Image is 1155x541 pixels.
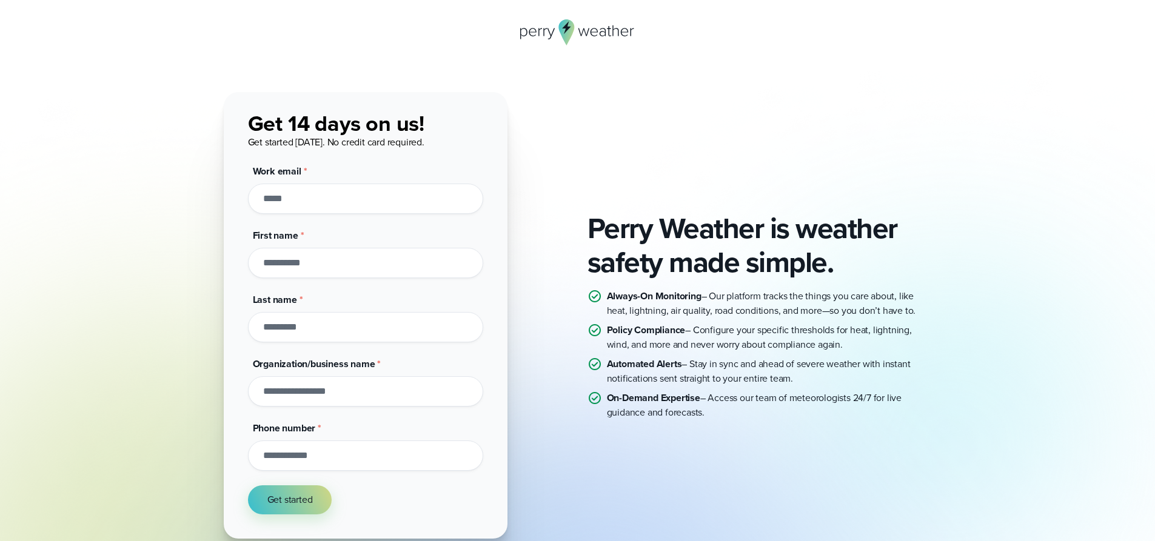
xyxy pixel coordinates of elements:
button: Get started [248,485,332,514]
strong: On-Demand Expertise [607,391,700,405]
span: Organization/business name [253,357,375,371]
span: Get 14 days on us! [248,107,424,139]
strong: Always-On Monitoring [607,289,701,303]
strong: Policy Compliance [607,323,686,337]
span: Get started [267,493,313,507]
span: First name [253,228,298,242]
span: Work email [253,164,301,178]
p: – Access our team of meteorologists 24/7 for live guidance and forecasts. [607,391,932,420]
h2: Perry Weather is weather safety made simple. [588,211,932,279]
strong: Automated Alerts [607,357,682,371]
p: – Our platform tracks the things you care about, like heat, lightning, air quality, road conditio... [607,289,932,318]
span: Get started [DATE]. No credit card required. [248,135,424,149]
span: Phone number [253,421,316,435]
p: – Stay in sync and ahead of severe weather with instant notifications sent straight to your entir... [607,357,932,386]
span: Last name [253,293,297,307]
p: – Configure your specific thresholds for heat, lightning, wind, and more and never worry about co... [607,323,932,352]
